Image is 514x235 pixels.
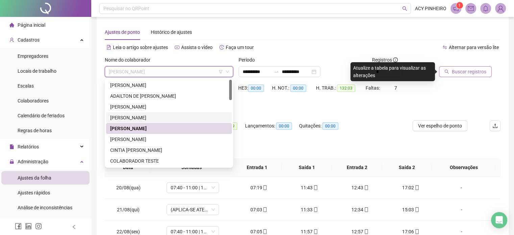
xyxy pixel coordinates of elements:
span: 07:40 - 11:00 | 12:00 - 16:00 [171,183,215,193]
div: HE 3: [238,84,272,92]
span: notification [453,5,459,11]
span: mobile [414,185,419,190]
span: mobile [363,229,369,234]
span: Regras de horas [18,128,52,133]
span: mobile [414,229,419,234]
span: Ajustes rápidos [18,190,50,195]
div: COLABORADOR TESTE [110,157,228,165]
div: - [441,184,481,191]
div: 17:02 [391,184,431,191]
span: mobile [414,207,419,212]
span: mobile [363,207,369,212]
span: 00:00 [248,85,264,92]
span: instagram [35,223,42,230]
span: facebook [15,223,22,230]
span: history [219,45,224,50]
div: ANA CAROLINA SANTOS ARAUJO [106,101,232,112]
div: CARLA DOS SANTOS FERREIR [106,123,232,134]
div: 11:43 [290,184,329,191]
span: Empregadores [18,53,48,59]
span: mobile [262,229,267,234]
span: Registros [372,56,398,64]
button: Ver espelho de ponto [413,120,467,131]
div: BARBARA MARIA DA SILVA RAMOS [106,112,232,123]
span: 00:00 [322,122,338,130]
span: CARLA DOS SANTOS FERREIR [109,67,229,77]
span: mobile [262,207,267,212]
div: Open Intercom Messenger [491,212,507,228]
span: upload [492,123,498,128]
span: 20/08(qua) [116,185,141,190]
span: search [402,6,407,11]
div: H. NOT.: [272,84,316,92]
span: filter [219,70,223,74]
span: Relatórios [18,144,39,149]
div: 12:34 [340,206,380,213]
span: 00:00 [290,85,306,92]
sup: 1 [456,2,463,9]
span: 132:03 [337,85,355,92]
div: ADAILTON DE [PERSON_NAME] [110,92,228,100]
th: Data [105,158,151,177]
span: Assista o vídeo [181,45,213,50]
span: swap [442,45,447,50]
div: Atualize a tabela para visualizar as alterações [350,62,435,81]
span: to [274,69,279,74]
div: CINTIA SANTIAGO DAS NEVES [106,145,232,156]
img: 88575 [495,3,506,14]
span: Leia o artigo sobre ajustes [113,45,168,50]
button: Buscar registros [439,66,492,77]
span: Faltas: [366,85,381,91]
span: Administração [18,159,48,164]
span: 1 [458,3,461,8]
span: mobile [313,207,318,212]
label: Período [239,56,259,64]
th: Entrada 1 [232,158,282,177]
span: 21/08(qui) [117,207,140,212]
span: Ajustes de ponto [105,29,140,35]
div: CINTIA [PERSON_NAME] [110,146,228,154]
span: left [72,225,76,229]
div: 07:03 [239,206,279,213]
span: Escalas [18,83,34,89]
span: lock [9,159,14,164]
span: home [9,23,14,27]
div: 12:43 [340,184,380,191]
span: mobile [262,185,267,190]
div: - [441,206,481,213]
div: COLABORADOR TESTE [106,156,232,166]
th: Observações [432,158,495,177]
span: Alternar para versão lite [449,45,499,50]
span: (APLICA-SE ATESTADO) [171,205,215,215]
div: H. TRAB.: [316,84,365,92]
div: [PERSON_NAME] [110,114,228,121]
span: Buscar registros [452,68,486,75]
span: mail [468,5,474,11]
span: youtube [175,45,179,50]
th: Saída 1 [282,158,332,177]
div: 07:19 [239,184,279,191]
div: [PERSON_NAME] [110,125,228,132]
span: Calendário de feriados [18,113,65,118]
span: Colaboradores [18,98,49,103]
span: linkedin [25,223,32,230]
span: Página inicial [18,22,45,28]
span: mobile [313,185,318,190]
span: user-add [9,38,14,42]
label: Nome do colaborador [105,56,155,64]
span: Ajustes da folha [18,175,51,181]
span: bell [483,5,489,11]
span: Faça um tour [226,45,254,50]
th: Entrada 2 [332,158,382,177]
span: Análise de inconsistências [18,205,72,210]
div: CARLOS RIBEIRO DE SANTANA [106,134,232,145]
span: mobile [313,229,318,234]
span: Locais de trabalho [18,68,56,74]
span: Observações [437,164,490,171]
span: info-circle [393,57,398,62]
div: Quitações: [299,122,348,130]
span: 7 [394,85,397,91]
span: 22/08(sex) [117,229,140,234]
span: 00:00 [276,122,292,130]
div: 11:33 [290,206,329,213]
